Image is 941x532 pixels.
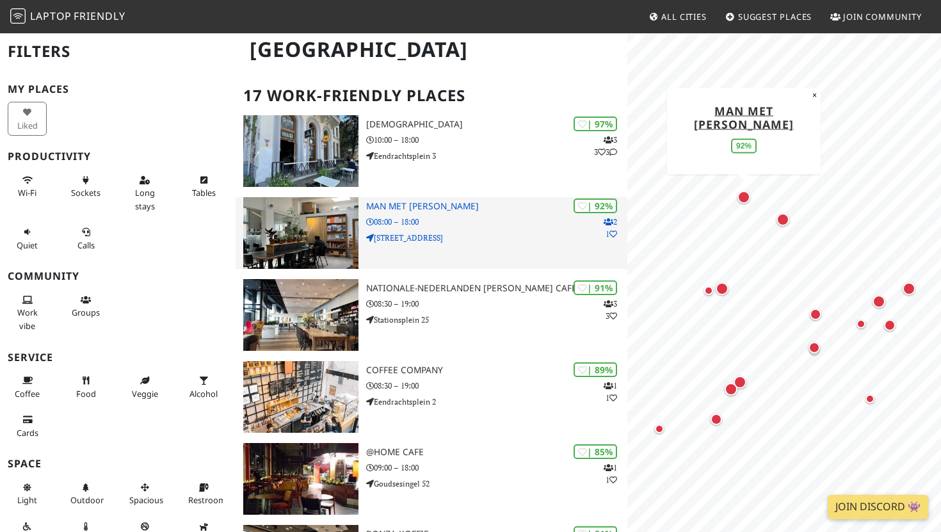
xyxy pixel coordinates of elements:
[900,280,918,298] div: Map marker
[192,187,216,198] span: Work-friendly tables
[67,289,106,323] button: Groups
[574,362,617,377] div: | 89%
[8,32,228,71] h2: Filters
[738,11,812,22] span: Suggest Places
[843,11,922,22] span: Join Community
[67,170,106,204] button: Sockets
[643,5,712,28] a: All Cities
[74,9,125,23] span: Friendly
[243,443,358,515] img: @Home Cafe
[236,279,628,351] a: Nationale-Nederlanden Douwe Egberts Café | 91% 33 Nationale-Nederlanden [PERSON_NAME] Café 08:30 ...
[574,117,617,131] div: | 97%
[366,232,627,244] p: [STREET_ADDRESS]
[135,187,155,211] span: Long stays
[8,83,228,95] h3: My Places
[604,462,617,486] p: 1 1
[239,32,625,67] h1: [GEOGRAPHIC_DATA]
[67,477,106,511] button: Outdoor
[661,11,707,22] span: All Cities
[366,216,627,228] p: 08:00 – 18:00
[8,289,47,336] button: Work vibe
[8,150,228,163] h3: Productivity
[881,317,898,334] div: Map marker
[8,409,47,443] button: Cards
[236,197,628,269] a: Man met bril koffie | 92% 21 Man met [PERSON_NAME] 08:00 – 18:00 [STREET_ADDRESS]
[701,283,716,298] div: Map marker
[594,134,617,158] p: 3 3 3
[125,477,165,511] button: Spacious
[72,307,100,318] span: Group tables
[125,170,165,216] button: Long stays
[17,307,38,331] span: People working
[366,314,627,326] p: Stationsplein 25
[807,306,824,323] div: Map marker
[574,444,617,459] div: | 85%
[243,197,358,269] img: Man met bril koffie
[366,462,627,474] p: 09:00 – 18:00
[366,447,627,458] h3: @Home Cafe
[862,391,878,407] div: Map marker
[708,411,725,428] div: Map marker
[10,6,125,28] a: LaptopFriendly LaptopFriendly
[853,316,869,332] div: Map marker
[825,5,927,28] a: Join Community
[735,188,753,206] div: Map marker
[366,119,627,130] h3: [DEMOGRAPHIC_DATA]
[715,159,732,175] div: Map marker
[366,201,627,212] h3: Man met [PERSON_NAME]
[18,187,36,198] span: Stable Wi-Fi
[366,150,627,162] p: Eendrachtsplein 3
[806,339,823,356] div: Map marker
[807,343,822,358] div: Map marker
[774,211,792,229] div: Map marker
[125,370,165,404] button: Veggie
[17,494,37,506] span: Natural light
[243,361,358,433] img: Coffee Company
[236,443,628,515] a: @Home Cafe | 85% 11 @Home Cafe 09:00 – 18:00 Goudsesingel 52
[15,388,40,399] span: Coffee
[17,427,38,439] span: Credit cards
[604,298,617,322] p: 3 3
[236,361,628,433] a: Coffee Company | 89% 11 Coffee Company 08:30 – 19:00 Eendrachtsplein 2
[189,388,218,399] span: Alcohol
[8,370,47,404] button: Coffee
[8,458,228,470] h3: Space
[184,170,223,204] button: Tables
[243,115,358,187] img: Heilige Boontjes
[652,421,667,437] div: Map marker
[870,293,888,310] div: Map marker
[366,283,627,294] h3: Nationale-Nederlanden [PERSON_NAME] Café
[76,388,96,399] span: Food
[366,298,627,310] p: 08:30 – 19:00
[10,8,26,24] img: LaptopFriendly
[366,396,627,408] p: Eendrachtsplein 2
[184,477,223,511] button: Restroom
[188,494,226,506] span: Restroom
[366,134,627,146] p: 10:00 – 18:00
[243,76,620,115] h2: 17 Work-Friendly Places
[8,351,228,364] h3: Service
[574,280,617,295] div: | 91%
[366,380,627,392] p: 08:30 – 19:00
[731,373,749,391] div: Map marker
[694,102,794,131] a: Man met [PERSON_NAME]
[808,88,821,102] button: Close popup
[366,478,627,490] p: Goudsesingel 52
[713,280,731,298] div: Map marker
[184,370,223,404] button: Alcohol
[67,370,106,404] button: Food
[722,380,740,398] div: Map marker
[67,222,106,255] button: Calls
[132,388,158,399] span: Veggie
[8,170,47,204] button: Wi-Fi
[30,9,72,23] span: Laptop
[8,222,47,255] button: Quiet
[8,477,47,511] button: Light
[366,365,627,376] h3: Coffee Company
[70,494,104,506] span: Outdoor area
[71,187,101,198] span: Power sockets
[574,198,617,213] div: | 92%
[17,239,38,251] span: Quiet
[243,279,358,351] img: Nationale-Nederlanden Douwe Egberts Café
[236,115,628,187] a: Heilige Boontjes | 97% 333 [DEMOGRAPHIC_DATA] 10:00 – 18:00 Eendrachtsplein 3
